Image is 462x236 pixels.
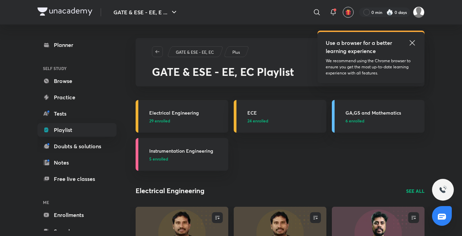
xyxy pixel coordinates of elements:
button: avatar [343,7,354,18]
h3: Instrumentation Engineering [149,147,224,154]
a: Practice [37,90,117,104]
p: We recommend using the Chrome browser to ensure you get the most up-to-date learning experience w... [326,58,416,76]
a: Browse [37,74,117,88]
a: Company Logo [37,7,92,17]
a: Planner [37,38,117,52]
a: Free live classes [37,172,117,186]
button: GATE & ESE - EE, E ... [109,5,182,19]
span: 29 enrolled [149,118,170,124]
img: avatar [345,9,351,15]
a: ECE24 enrolled [234,100,326,133]
a: GA,GS and Mathematics6 enrolled [332,100,425,133]
img: Juhi Yaduwanshi [413,6,425,18]
h3: GA,GS and Mathematics [345,109,420,116]
h2: Electrical Engineering [136,186,204,196]
a: Tests [37,107,117,120]
p: Plus [232,49,240,55]
h6: SELF STUDY [37,63,117,74]
img: ttu [439,186,447,194]
h5: Use a browser for a better learning experience [326,39,394,55]
a: Instrumentation Engineering5 enrolled [136,138,228,171]
a: Plus [231,49,241,55]
a: Doubts & solutions [37,139,117,153]
span: 6 enrolled [345,118,364,124]
a: Playlist [37,123,117,137]
h6: ME [37,197,117,208]
span: 24 enrolled [247,118,268,124]
a: SEE ALL [406,187,425,195]
img: Company Logo [37,7,92,16]
a: Enrollments [37,208,117,222]
p: GATE & ESE - EE, EC [176,49,214,55]
a: Notes [37,156,117,169]
span: GATE & ESE - EE, EC Playlist [152,64,294,79]
span: 5 enrolled [149,156,168,162]
img: streak [386,9,393,16]
a: GATE & ESE - EE, EC [175,49,215,55]
h3: Electrical Engineering [149,109,224,116]
a: Electrical Engineering29 enrolled [136,100,228,133]
h3: ECE [247,109,322,116]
